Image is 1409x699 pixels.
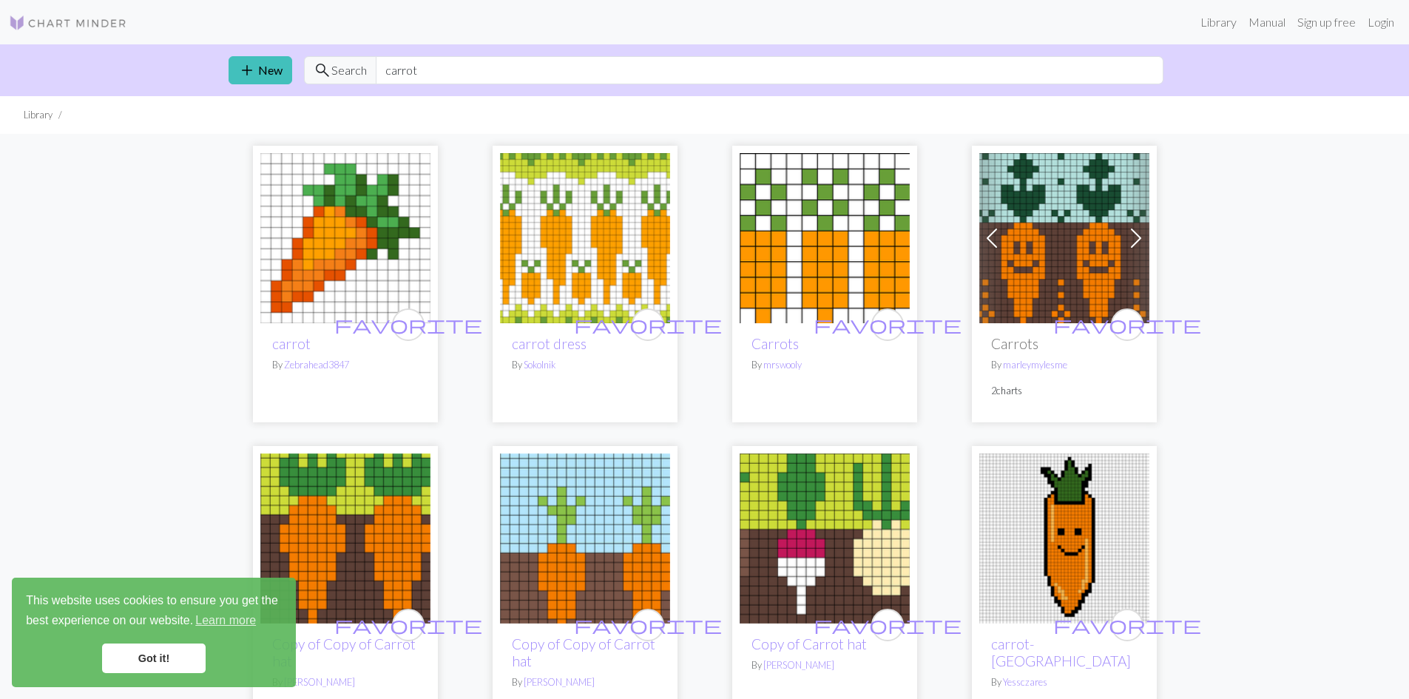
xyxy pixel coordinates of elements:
[1003,359,1067,371] a: marleymylesme
[740,229,910,243] a: Stuffy sweater design 2
[272,635,416,669] a: Copy of Copy of Carrot hat
[512,635,655,669] a: Copy of Copy of Carrot hat
[814,610,962,640] i: favourite
[740,530,910,544] a: Carrot top
[979,453,1149,624] img: carrot- Asia
[102,644,206,673] a: dismiss cookie message
[751,358,898,372] p: By
[740,453,910,624] img: Carrot top
[334,310,482,340] i: favourite
[260,530,430,544] a: Carrot top
[1291,7,1362,37] a: Sign up free
[392,609,425,641] button: favourite
[512,358,658,372] p: By
[331,61,367,79] span: Search
[991,675,1138,689] p: By
[334,610,482,640] i: favourite
[26,592,282,632] span: This website uses cookies to ensure you get the best experience on our website.
[272,675,419,689] p: By
[284,359,349,371] a: Zebrahead3847
[1111,308,1143,341] button: favourite
[1195,7,1243,37] a: Library
[260,453,430,624] img: Carrot top
[751,658,898,672] p: By
[1243,7,1291,37] a: Manual
[12,578,296,687] div: cookieconsent
[740,153,910,323] img: Stuffy sweater design 2
[632,308,664,341] button: favourite
[574,313,722,336] span: favorite
[238,60,256,81] span: add
[979,530,1149,544] a: carrot- Asia
[574,310,722,340] i: favourite
[574,610,722,640] i: favourite
[814,310,962,340] i: favourite
[763,659,834,671] a: [PERSON_NAME]
[24,108,53,122] li: Library
[991,635,1131,669] a: carrot- [GEOGRAPHIC_DATA]
[193,609,258,632] a: learn more about cookies
[512,335,587,352] a: carrot dress
[991,384,1138,398] p: 2 charts
[991,358,1138,372] p: By
[814,313,962,336] span: favorite
[751,335,799,352] a: Carrots
[334,613,482,636] span: favorite
[9,14,127,32] img: Logo
[979,229,1149,243] a: Carrots
[763,359,802,371] a: mrswooly
[314,60,331,81] span: search
[1053,313,1201,336] span: favorite
[871,609,904,641] button: favourite
[1111,609,1143,641] button: favourite
[272,335,311,352] a: carrot
[500,530,670,544] a: Carrot top
[500,229,670,243] a: teardrop dress
[1362,7,1400,37] a: Login
[524,359,555,371] a: Sokolnik
[524,676,595,688] a: [PERSON_NAME]
[334,313,482,336] span: favorite
[500,153,670,323] img: teardrop dress
[1003,676,1047,688] a: Yessczares
[991,335,1138,352] h2: Carrots
[574,613,722,636] span: favorite
[871,308,904,341] button: favourite
[260,229,430,243] a: carrot
[272,358,419,372] p: By
[979,153,1149,323] img: Carrots
[1053,310,1201,340] i: favourite
[814,613,962,636] span: favorite
[1053,613,1201,636] span: favorite
[632,609,664,641] button: favourite
[260,153,430,323] img: carrot
[392,308,425,341] button: favourite
[500,453,670,624] img: Carrot top
[512,675,658,689] p: By
[1053,610,1201,640] i: favourite
[284,676,355,688] a: [PERSON_NAME]
[751,635,867,652] a: Copy of Carrot hat
[229,56,292,84] a: New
